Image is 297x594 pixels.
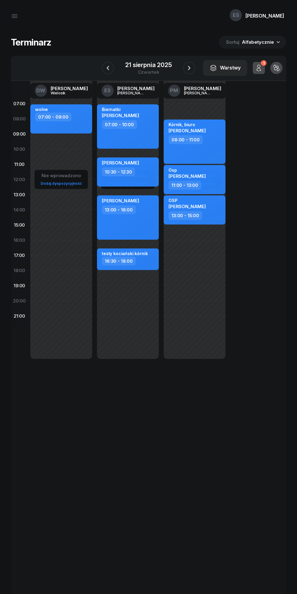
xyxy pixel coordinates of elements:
[102,167,135,176] div: 10:30 - 12:30
[226,38,241,46] span: Sortuj
[169,204,206,209] span: [PERSON_NAME]
[219,36,286,49] button: Sortuj Alfabetycznie
[253,62,265,74] button: 1
[11,248,28,263] div: 17:00
[102,160,139,166] span: [PERSON_NAME]
[169,128,206,133] span: [PERSON_NAME]
[97,83,159,99] a: EŚ[PERSON_NAME][PERSON_NAME]
[102,198,139,204] span: [PERSON_NAME]
[11,187,28,202] div: 13:00
[233,13,239,18] span: EŚ
[11,218,28,233] div: 15:00
[11,309,28,324] div: 21:00
[11,157,28,172] div: 11:00
[11,278,28,293] div: 19:00
[11,202,28,218] div: 14:00
[169,211,202,220] div: 13:00 - 15:00
[38,170,84,188] button: Nie wprowadzonoDodaj dyspozycyjność
[102,251,148,256] div: testy kociański kórnik
[125,70,172,74] div: czwartek
[102,107,139,112] div: Biernatki
[11,111,28,127] div: 08:00
[184,86,221,91] div: [PERSON_NAME]
[104,88,111,93] span: EŚ
[102,205,136,214] div: 13:00 - 16:00
[30,83,93,99] a: DW[PERSON_NAME]Wielosik
[11,142,28,157] div: 10:00
[11,233,28,248] div: 16:00
[245,13,284,18] div: [PERSON_NAME]
[169,122,206,127] div: Kórnik, biuro
[11,96,28,111] div: 07:00
[11,293,28,309] div: 20:00
[242,39,274,45] span: Alfabetycznie
[125,62,172,68] div: 21 sierpnia 2025
[38,172,84,180] div: Nie wprowadzono
[169,173,206,179] span: [PERSON_NAME]
[35,107,48,112] div: wolne
[51,86,88,91] div: [PERSON_NAME]
[210,64,241,72] div: Warstwy
[203,60,247,76] button: Warstwy
[102,113,139,118] span: [PERSON_NAME]
[36,88,45,93] span: DW
[51,91,80,95] div: Wielosik
[117,91,146,95] div: [PERSON_NAME]
[11,263,28,278] div: 18:00
[11,37,51,48] h1: Terminarz
[163,83,226,99] a: PM[PERSON_NAME][PERSON_NAME]
[117,86,155,91] div: [PERSON_NAME]
[169,198,206,203] div: OSP
[35,113,72,121] div: 07:00 - 09:00
[184,91,213,95] div: [PERSON_NAME]
[261,60,266,66] div: 1
[102,257,136,265] div: 16:30 - 18:00
[11,127,28,142] div: 09:00
[169,167,206,173] div: Osp
[38,180,84,187] a: Dodaj dyspozycyjność
[11,172,28,187] div: 12:00
[169,135,203,144] div: 08:00 - 11:00
[169,181,201,190] div: 11:00 - 13:00
[170,88,178,93] span: PM
[102,120,137,129] div: 07:00 - 10:00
